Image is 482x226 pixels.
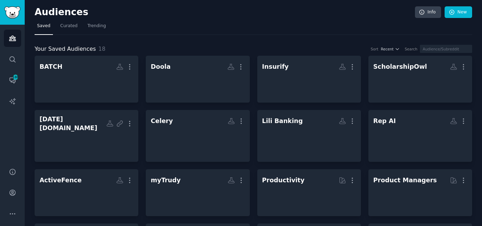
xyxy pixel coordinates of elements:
a: BATCH [35,56,138,103]
div: Doola [151,62,170,71]
span: Curated [60,23,78,29]
div: Product Managers [373,176,437,185]
a: Doola [146,56,249,103]
a: New [445,6,472,18]
span: Recent [381,47,393,51]
a: Saved [35,20,53,35]
a: Product Managers [368,169,472,216]
a: [DATE][DOMAIN_NAME] [35,110,138,162]
a: ActiveFence [35,169,138,216]
img: GummySearch logo [4,6,20,19]
div: ActiveFence [40,176,82,185]
a: Lili Banking [257,110,361,162]
a: Info [415,6,441,18]
div: Rep AI [373,117,396,126]
div: ScholarshipOwl [373,62,427,71]
a: myTrudy [146,169,249,216]
span: Your Saved Audiences [35,45,96,54]
span: 18 [98,45,106,52]
a: ScholarshipOwl [368,56,472,103]
span: Saved [37,23,50,29]
a: Trending [85,20,108,35]
div: Lili Banking [262,117,303,126]
span: Trending [88,23,106,29]
h2: Audiences [35,7,415,18]
div: Celery [151,117,173,126]
button: Recent [381,47,400,51]
div: Sort [371,47,379,51]
div: [DATE][DOMAIN_NAME] [40,115,106,132]
a: Celery [146,110,249,162]
div: Insurify [262,62,289,71]
div: Productivity [262,176,305,185]
div: Search [405,47,417,51]
a: 188 [4,72,21,89]
a: Insurify [257,56,361,103]
span: 188 [12,75,19,80]
div: myTrudy [151,176,181,185]
a: Productivity [257,169,361,216]
div: BATCH [40,62,62,71]
input: Audience/Subreddit [420,45,472,53]
a: Rep AI [368,110,472,162]
a: Curated [58,20,80,35]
